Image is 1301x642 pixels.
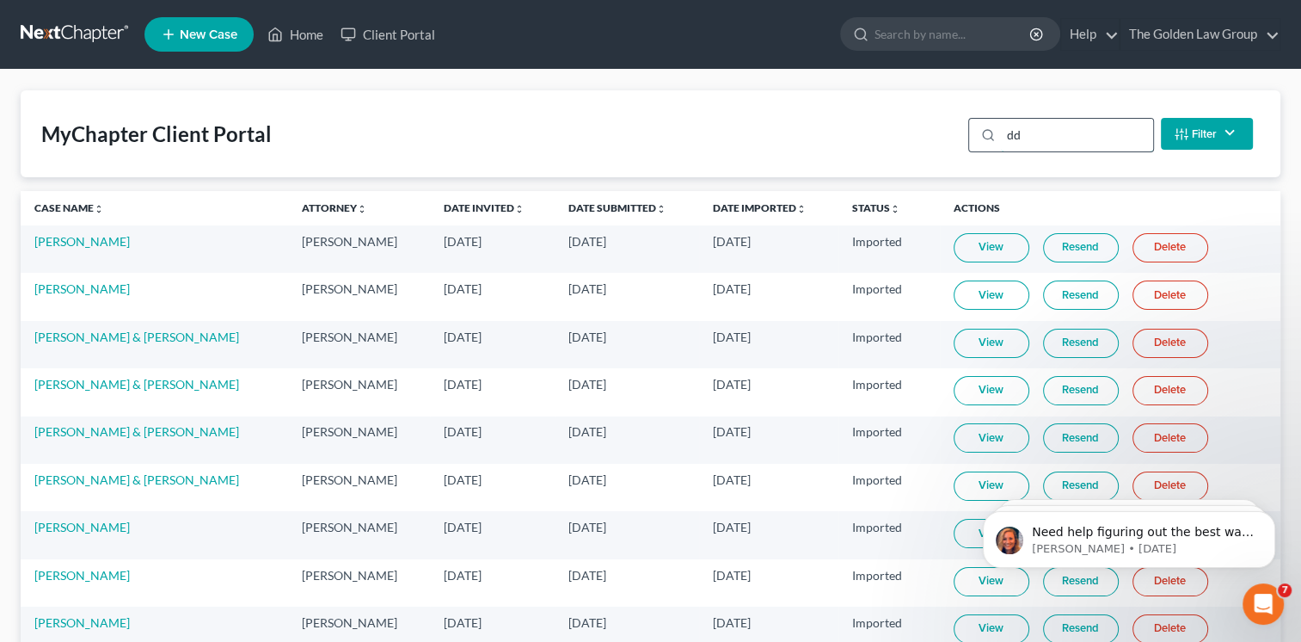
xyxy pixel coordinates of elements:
span: [DATE] [713,568,751,583]
td: Imported [838,464,939,511]
span: [DATE] [713,330,751,344]
a: View [954,472,1029,501]
a: Delete [1132,423,1208,453]
a: View [954,423,1029,453]
a: View [954,329,1029,358]
a: View [954,519,1029,548]
span: 7 [1278,583,1292,597]
span: [DATE] [444,424,482,439]
td: [PERSON_NAME] [288,417,430,464]
span: [DATE] [713,234,751,249]
div: MyChapter Client Portal [41,120,272,148]
td: Imported [838,273,939,320]
span: [DATE] [444,568,482,583]
th: Actions [940,191,1280,225]
span: [DATE] [568,234,606,249]
i: unfold_more [890,204,900,214]
span: [DATE] [568,424,606,439]
td: Imported [838,225,939,273]
a: [PERSON_NAME] [34,615,130,630]
a: Delete [1132,376,1208,405]
button: Filter [1161,118,1253,150]
a: [PERSON_NAME] & [PERSON_NAME] [34,377,239,392]
input: Search by name... [874,18,1032,50]
td: Imported [838,417,939,464]
td: [PERSON_NAME] [288,511,430,559]
iframe: Intercom live chat [1243,583,1284,625]
a: [PERSON_NAME] [34,234,130,249]
a: View [954,233,1029,262]
td: Imported [838,321,939,368]
span: [DATE] [713,281,751,296]
td: Imported [838,559,939,607]
a: Delete [1132,329,1208,358]
span: [DATE] [444,472,482,487]
a: Client Portal [332,19,444,50]
span: [DATE] [568,472,606,487]
span: [DATE] [713,520,751,534]
span: [DATE] [568,520,606,534]
a: View [954,567,1029,596]
td: [PERSON_NAME] [288,273,430,320]
a: Date Importedunfold_more [713,201,807,214]
iframe: Intercom notifications message [957,475,1301,596]
a: Attorneyunfold_more [302,201,367,214]
span: [DATE] [444,330,482,344]
a: [PERSON_NAME] [34,520,130,534]
span: [DATE] [444,520,482,534]
span: [DATE] [444,281,482,296]
span: [DATE] [444,234,482,249]
span: [DATE] [568,281,606,296]
i: unfold_more [357,204,367,214]
a: [PERSON_NAME] [34,281,130,296]
span: [DATE] [568,615,606,630]
a: Resend [1043,423,1119,453]
span: [DATE] [444,615,482,630]
span: [DATE] [713,424,751,439]
a: Resend [1043,472,1119,501]
a: [PERSON_NAME] & [PERSON_NAME] [34,472,239,487]
a: Delete [1132,472,1208,501]
span: [DATE] [713,377,751,392]
td: [PERSON_NAME] [288,559,430,607]
a: Resend [1043,329,1119,358]
a: Resend [1043,281,1119,310]
td: [PERSON_NAME] [288,321,430,368]
i: unfold_more [796,204,807,214]
span: [DATE] [713,615,751,630]
a: Resend [1043,376,1119,405]
a: Help [1061,19,1119,50]
span: [DATE] [568,377,606,392]
input: Search... [1001,119,1153,151]
a: View [954,376,1029,405]
td: [PERSON_NAME] [288,368,430,416]
a: Case Nameunfold_more [34,201,104,214]
span: [DATE] [568,568,606,583]
a: The Golden Law Group [1120,19,1280,50]
i: unfold_more [514,204,525,214]
td: Imported [838,511,939,559]
a: [PERSON_NAME] [34,568,130,583]
a: [PERSON_NAME] & [PERSON_NAME] [34,330,239,344]
i: unfold_more [656,204,666,214]
td: Imported [838,368,939,416]
a: [PERSON_NAME] & [PERSON_NAME] [34,424,239,439]
a: Delete [1132,233,1208,262]
span: [DATE] [713,472,751,487]
a: Home [259,19,332,50]
a: Date Invitedunfold_more [444,201,525,214]
a: Resend [1043,233,1119,262]
span: [DATE] [444,377,482,392]
td: [PERSON_NAME] [288,464,430,511]
span: New Case [180,28,237,41]
a: Date Submittedunfold_more [568,201,666,214]
span: [DATE] [568,330,606,344]
a: View [954,281,1029,310]
a: Statusunfold_more [852,201,900,214]
a: Delete [1132,281,1208,310]
i: unfold_more [94,204,104,214]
